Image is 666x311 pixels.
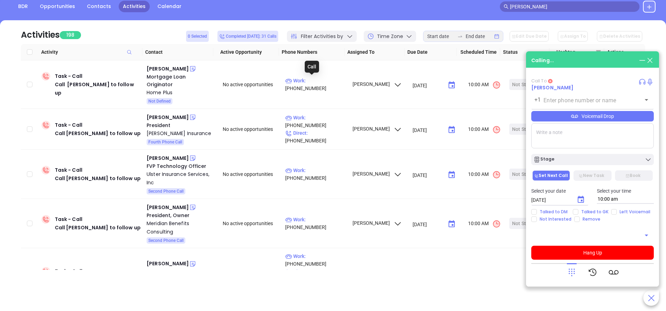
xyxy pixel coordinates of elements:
[147,154,189,162] div: [PERSON_NAME]
[573,170,611,181] button: New Task
[147,129,213,138] a: [PERSON_NAME] Insurance
[83,1,115,12] a: Contacts
[147,88,213,97] a: Home Plus
[285,129,346,145] p: [PHONE_NUMBER]
[405,44,457,60] th: Due Date
[55,174,141,183] div: Call [PERSON_NAME] to follow up
[305,61,319,73] div: Call
[41,48,140,56] span: Activity
[188,32,207,40] span: 0 Selected
[301,33,343,40] span: Filter Activities by
[147,219,213,236] a: Meridian Benefits Consulting
[413,171,442,178] input: MM/DD/YYYY
[445,168,459,182] button: Choose date, selected date is Sep 12, 2025
[531,57,554,64] div: Calling...
[147,113,189,121] div: [PERSON_NAME]
[457,34,463,39] span: to
[445,123,459,137] button: Choose date, selected date is Sep 11, 2025
[642,230,651,240] button: Open
[468,125,501,134] span: 10:00 AM
[285,268,346,283] p: [PHONE_NUMBER]
[285,168,306,173] span: Work :
[148,237,184,244] span: Second Phone Call
[537,209,570,215] span: Talked to DM
[285,78,306,83] span: Work :
[642,95,651,105] button: Open
[594,275,605,287] li: Next Page
[413,126,442,133] input: MM/DD/YYYY
[147,73,213,88] div: Mortgage Loan Originator
[500,44,549,60] th: Status
[531,111,654,121] div: Voicemail Drop
[60,31,81,39] span: 198
[524,275,535,287] li: Previous Page
[223,220,279,227] div: No active opportunities
[147,259,189,268] div: [PERSON_NAME]
[345,44,405,60] th: Assigned To
[531,197,571,203] input: MM/DD/YYYY
[285,77,346,92] p: [PHONE_NUMBER]
[219,32,276,40] span: Completed [DATE]: 31 Calls
[55,129,141,138] div: Call [PERSON_NAME] to follow up
[21,29,60,41] div: Activities
[147,65,189,73] div: [PERSON_NAME]
[285,253,306,259] span: Work :
[147,203,189,212] div: [PERSON_NAME]
[413,82,442,89] input: MM/DD/YYYY
[531,84,573,91] a: [PERSON_NAME]
[14,1,32,12] a: BDR
[285,114,346,129] p: [PHONE_NUMBER]
[148,97,171,105] span: Not Defined
[512,218,538,229] div: Not Started
[466,32,493,40] input: End date
[55,267,141,284] div: Task - Call
[55,166,141,183] div: Task - Call
[445,217,459,231] button: Choose date, selected date is Sep 12, 2025
[119,1,150,12] a: Activities
[510,3,636,10] input: Search…
[55,72,141,97] div: Task - Call
[147,170,213,187] a: Ulster Insurance Services, Inc
[578,209,611,215] span: Talked to GK
[213,44,279,60] th: Active Opportunity
[580,216,603,222] span: Remove
[55,215,141,232] div: Task - Call
[468,81,501,89] span: 10:00 AM
[55,80,141,97] div: Call [PERSON_NAME] to follow up
[147,268,213,275] div: Owner
[377,33,403,40] span: Time Zone
[597,187,654,195] p: Select your time
[285,216,346,231] p: [PHONE_NUMBER]
[510,31,549,42] button: Edit Due Date
[531,187,589,195] p: Select your date
[413,221,442,228] input: MM/DD/YYYY
[223,81,279,88] div: No active opportunities
[543,96,631,104] input: Enter phone number or name
[148,138,182,146] span: Fourth Phone Call
[285,130,308,136] span: Direct :
[512,124,538,135] div: Not Started
[55,223,141,232] div: Call [PERSON_NAME] to follow up
[468,170,501,179] span: 10:00 AM
[445,269,459,283] button: Choose date, selected date is Sep 12, 2025
[556,48,593,56] span: Hashtag
[457,44,500,60] th: Scheduled Time
[147,162,213,170] div: FVP Technology Officer
[153,1,186,12] a: Calendar
[531,246,654,260] button: Hang Up
[223,125,279,133] div: No active opportunities
[285,115,306,120] span: Work :
[285,252,346,268] p: [PHONE_NUMBER]
[285,217,306,222] span: Work :
[504,4,509,9] span: search
[524,275,535,287] button: left
[351,126,402,132] span: [PERSON_NAME]
[457,34,463,39] span: swap-right
[531,154,654,165] button: Stage
[534,96,541,104] p: +1
[597,31,642,42] button: Delete Activities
